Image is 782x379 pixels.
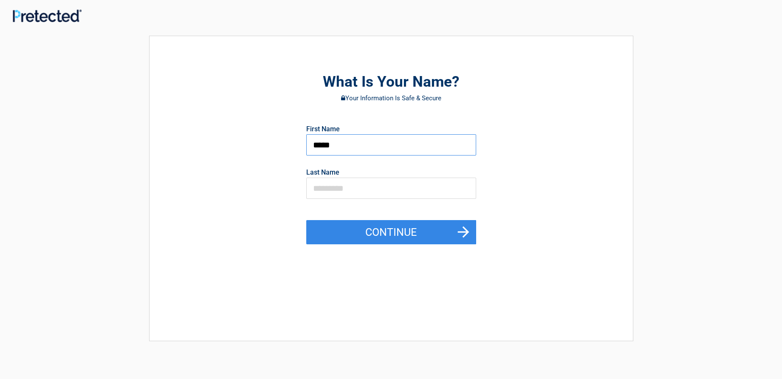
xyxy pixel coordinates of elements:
h3: Your Information Is Safe & Secure [196,95,586,102]
label: First Name [306,126,340,133]
label: Last Name [306,169,339,176]
h2: What Is Your Name? [196,72,586,92]
img: Main Logo [13,9,82,22]
button: Continue [306,220,476,245]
